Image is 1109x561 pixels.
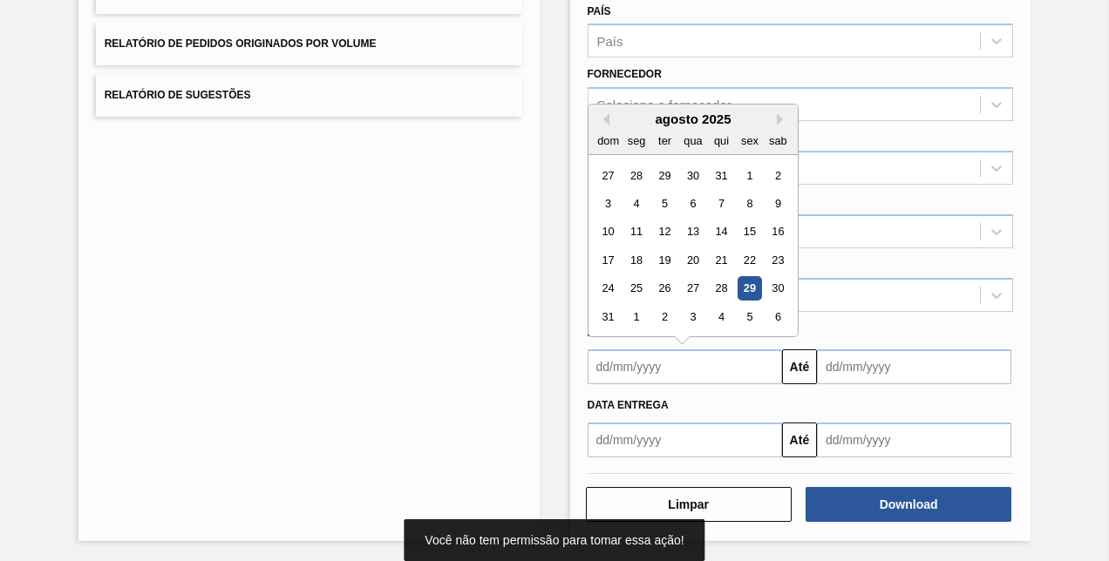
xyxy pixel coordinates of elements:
[624,164,648,187] div: Choose segunda-feira, 28 de julho de 2025
[96,74,522,117] button: Relatório de Sugestões
[681,164,704,187] div: Choose quarta-feira, 30 de julho de 2025
[588,68,662,80] label: Fornecedor
[777,113,789,125] button: Next Month
[681,305,704,328] div: Choose quarta-feira, 3 de setembro de 2025
[765,164,789,187] div: Choose sábado, 2 de agosto de 2025
[652,248,676,272] div: Choose terça-feira, 19 de agosto de 2025
[652,305,676,328] div: Choose terça-feira, 2 de setembro de 2025
[709,129,732,152] div: qui
[806,487,1011,522] button: Download
[589,112,798,126] div: agosto 2025
[765,277,789,301] div: Choose sábado, 30 de agosto de 2025
[594,161,792,331] div: month 2025-08
[596,305,620,328] div: Choose domingo, 31 de agosto de 2025
[652,192,676,215] div: Choose terça-feira, 5 de agosto de 2025
[597,34,623,49] div: País
[738,129,761,152] div: sex
[624,220,648,244] div: Choose segunda-feira, 11 de agosto de 2025
[652,277,676,301] div: Choose terça-feira, 26 de agosto de 2025
[709,220,732,244] div: Choose quinta-feira, 14 de agosto de 2025
[709,277,732,301] div: Choose quinta-feira, 28 de agosto de 2025
[596,248,620,272] div: Choose domingo, 17 de agosto de 2025
[597,98,731,112] div: Selecione o fornecedor
[681,277,704,301] div: Choose quarta-feira, 27 de agosto de 2025
[782,422,817,457] button: Até
[681,129,704,152] div: qua
[596,220,620,244] div: Choose domingo, 10 de agosto de 2025
[597,113,609,125] button: Previous Month
[738,220,761,244] div: Choose sexta-feira, 15 de agosto de 2025
[681,248,704,272] div: Choose quarta-feira, 20 de agosto de 2025
[738,192,761,215] div: Choose sexta-feira, 8 de agosto de 2025
[624,129,648,152] div: seg
[738,277,761,301] div: Choose sexta-feira, 29 de agosto de 2025
[817,422,1011,457] input: dd/mm/yyyy
[596,164,620,187] div: Choose domingo, 27 de julho de 2025
[738,248,761,272] div: Choose sexta-feira, 22 de agosto de 2025
[105,89,251,101] span: Relatório de Sugestões
[588,399,669,411] span: Data entrega
[425,533,684,547] span: Você não tem permissão para tomar essa ação!
[586,487,792,522] button: Limpar
[817,349,1011,384] input: dd/mm/yyyy
[681,220,704,244] div: Choose quarta-feira, 13 de agosto de 2025
[105,37,377,50] span: Relatório de Pedidos Originados por Volume
[596,129,620,152] div: dom
[765,192,789,215] div: Choose sábado, 9 de agosto de 2025
[709,305,732,328] div: Choose quinta-feira, 4 de setembro de 2025
[588,349,782,384] input: dd/mm/yyyy
[624,277,648,301] div: Choose segunda-feira, 25 de agosto de 2025
[588,5,611,17] label: País
[652,220,676,244] div: Choose terça-feira, 12 de agosto de 2025
[765,129,789,152] div: sab
[765,305,789,328] div: Choose sábado, 6 de setembro de 2025
[738,305,761,328] div: Choose sexta-feira, 5 de setembro de 2025
[681,192,704,215] div: Choose quarta-feira, 6 de agosto de 2025
[596,192,620,215] div: Choose domingo, 3 de agosto de 2025
[782,349,817,384] button: Até
[709,248,732,272] div: Choose quinta-feira, 21 de agosto de 2025
[596,277,620,301] div: Choose domingo, 24 de agosto de 2025
[624,192,648,215] div: Choose segunda-feira, 4 de agosto de 2025
[709,164,732,187] div: Choose quinta-feira, 31 de julho de 2025
[765,248,789,272] div: Choose sábado, 23 de agosto de 2025
[652,164,676,187] div: Choose terça-feira, 29 de julho de 2025
[624,248,648,272] div: Choose segunda-feira, 18 de agosto de 2025
[652,129,676,152] div: ter
[709,192,732,215] div: Choose quinta-feira, 7 de agosto de 2025
[624,305,648,328] div: Choose segunda-feira, 1 de setembro de 2025
[765,220,789,244] div: Choose sábado, 16 de agosto de 2025
[738,164,761,187] div: Choose sexta-feira, 1 de agosto de 2025
[96,23,522,65] button: Relatório de Pedidos Originados por Volume
[588,422,782,457] input: dd/mm/yyyy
